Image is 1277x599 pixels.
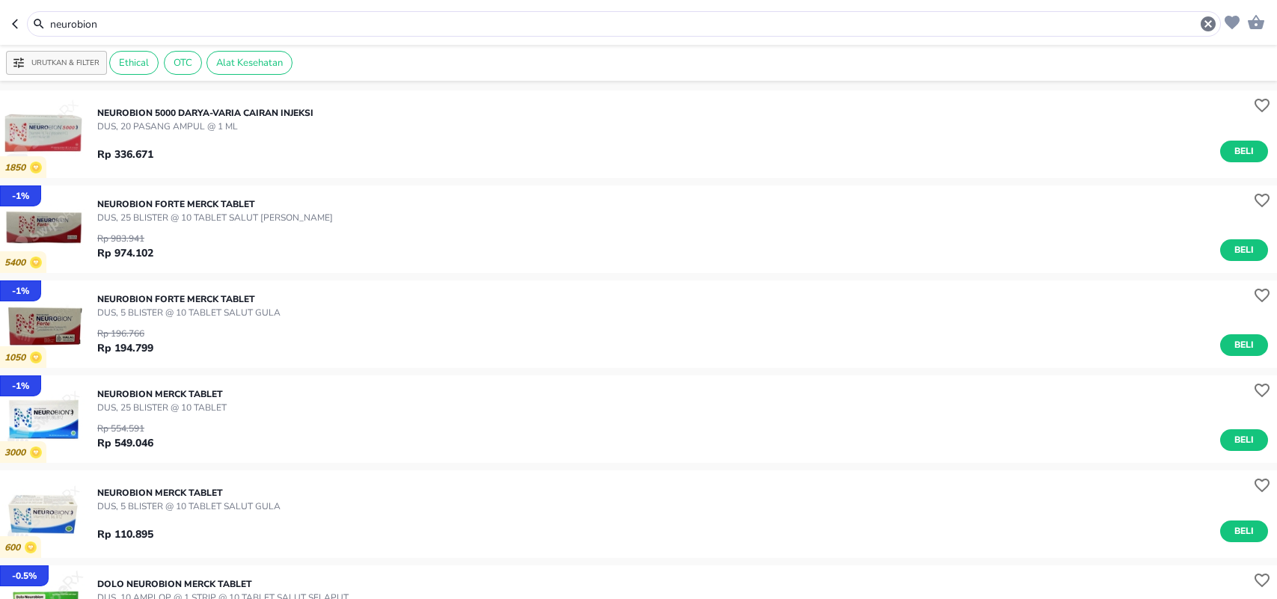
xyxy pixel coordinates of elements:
div: Alat Kesehatan [206,51,293,75]
p: DUS, 5 BLISTER @ 10 TABLET SALUT GULA [97,306,281,319]
button: Urutkan & Filter [6,51,107,75]
p: DUS, 20 PASANG AMPUL @ 1 ML [97,120,313,133]
p: NEUROBION Merck TABLET [97,387,227,401]
p: DOLO NEUROBION Merck TABLET [97,577,349,591]
p: - 1 % [12,379,29,393]
p: DUS, 5 BLISTER @ 10 TABLET SALUT GULA [97,500,281,513]
p: NEUROBION 5000 Darya-Varia CAIRAN INJEKSI [97,106,313,120]
input: Cari 4000+ produk di sini [49,16,1199,32]
div: Ethical [109,51,159,75]
p: Rp 983.941 [97,232,153,245]
p: Rp 336.671 [97,147,153,162]
p: Rp 549.046 [97,435,153,451]
p: 5400 [4,257,30,268]
p: Rp 974.102 [97,245,153,261]
button: Beli [1220,239,1268,261]
span: Beli [1231,144,1257,159]
span: OTC [165,56,201,70]
button: Beli [1220,429,1268,451]
p: - 1 % [12,284,29,298]
span: Beli [1231,523,1257,539]
span: Alat Kesehatan [207,56,292,70]
p: 1050 [4,352,30,363]
p: 600 [4,542,25,553]
p: Rp 110.895 [97,526,153,542]
p: Urutkan & Filter [31,58,99,69]
button: Beli [1220,141,1268,162]
p: 1850 [4,162,30,173]
p: - 1 % [12,189,29,203]
p: 3000 [4,447,30,458]
span: Beli [1231,432,1257,448]
span: Beli [1231,337,1257,353]
button: Beli [1220,520,1268,542]
p: NEUROBION FORTE Merck TABLET [97,292,281,306]
p: NEUROBION Merck TABLET [97,486,281,500]
p: DUS, 25 BLISTER @ 10 TABLET SALUT [PERSON_NAME] [97,211,333,224]
p: Rp 554.591 [97,422,153,435]
button: Beli [1220,334,1268,356]
p: Rp 196.766 [97,327,153,340]
span: Ethical [110,56,158,70]
p: - 0.5 % [12,569,37,583]
p: NEUROBION FORTE Merck TABLET [97,197,333,211]
p: DUS, 25 BLISTER @ 10 TABLET [97,401,227,414]
span: Beli [1231,242,1257,258]
p: Rp 194.799 [97,340,153,356]
div: OTC [164,51,202,75]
